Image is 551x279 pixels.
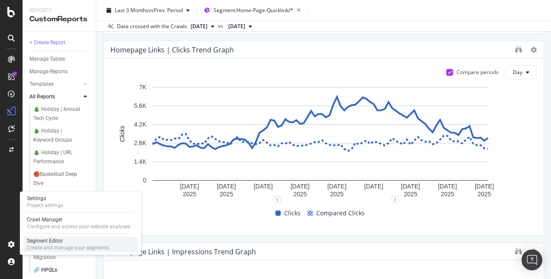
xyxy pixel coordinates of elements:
span: Compared Clicks [316,208,365,218]
div: 🎄 Holiday | URL Performance [33,148,84,166]
div: Templates [29,80,54,89]
button: Last 3 MonthsvsPrev. Period [103,3,193,17]
div: Data crossed with the Crawls [117,23,187,30]
text: [DATE] [327,183,347,190]
div: Compare periods [457,68,499,76]
text: 7K [139,84,147,91]
a: 🎄 Holiday | URL Performance [33,148,90,166]
a: 🎄 Holiday | Annual Tech Cycle [33,105,90,123]
text: 2025 [404,191,417,198]
a: Segment EditorCreate and manage your segments [23,237,138,252]
span: 2025 May. 27th [228,23,245,30]
text: 2025 [220,191,233,198]
div: binoculars [515,46,522,53]
a: + Create Report [29,38,90,47]
div: Configure and access your website analyses [27,223,130,230]
a: Crawl ManagerConfigure and access your website analyses [23,215,138,231]
a: 🎄 Holiday | Keyword Groups [33,127,90,145]
div: Crawl Manager [27,216,130,223]
button: Day [506,65,537,79]
text: [DATE] [217,183,236,190]
span: Segment: Home-Page-Quicklink/* [214,6,293,14]
div: binoculars [515,248,522,255]
div: 🎄 Holiday | Annual Tech Cycle [33,105,84,123]
text: Clicks [119,126,126,142]
text: 2025 [293,191,307,198]
span: Day [513,68,522,76]
text: 5.6K [134,102,146,109]
span: 2025 Sep. 2nd [191,23,207,30]
text: 2025 [330,191,344,198]
a: SettingsProject settings [23,194,138,210]
text: [DATE] [291,183,310,190]
text: [DATE] [475,183,494,190]
span: Clicks [284,208,301,218]
a: Templates [29,80,81,89]
text: 1.4K [134,158,146,165]
div: Create and manage your segments [27,244,109,251]
svg: A chart. [110,83,530,200]
text: [DATE] [180,183,199,190]
div: Homepage Links | Clicks Trend Graph [110,45,234,54]
text: [DATE] [254,183,273,190]
span: vs Prev. Period [149,6,183,14]
div: All Reports [29,92,55,101]
text: 4.2K [134,121,146,128]
a: All Reports [29,92,81,101]
div: Settings [27,195,63,202]
text: 2025 [183,191,196,198]
button: Segment:Home-Page-Quicklink/* [201,3,304,17]
text: [DATE] [364,183,383,190]
div: + Create Report [29,38,65,47]
a: 🏀Basketball Deep Dive [33,170,90,188]
div: Segment Editor [27,237,109,244]
a: Manage Tables [29,55,90,64]
text: 2.8K [134,139,146,146]
text: [DATE] [401,183,420,190]
span: Last 3 Months [115,6,149,14]
text: 0 [143,177,146,184]
button: [DATE] [187,21,218,32]
div: Homepage Links | Clicks Trend GraphCompare periodsDayA chart.11ClicksCompared Clicks [103,41,544,236]
div: Project settings [27,202,63,209]
div: Reports [29,7,89,14]
span: vs [218,22,225,30]
div: 🏀Basketball Deep Dive [33,170,82,188]
div: 1 [274,196,281,203]
a: Manage Reports [29,67,90,76]
text: 2025 [477,191,491,198]
div: 🎄 Holiday | Keyword Groups [33,127,83,145]
div: 1 [392,196,399,203]
div: Open Intercom Messenger [522,250,542,270]
div: Manage Tables [29,55,65,64]
div: CustomReports [29,14,89,24]
text: [DATE] [438,183,457,190]
text: 2025 [441,191,454,198]
div: Manage Reports [29,67,68,76]
div: Homepage Links | Impressions Trend Graph [110,247,256,256]
button: [DATE] [225,21,256,32]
